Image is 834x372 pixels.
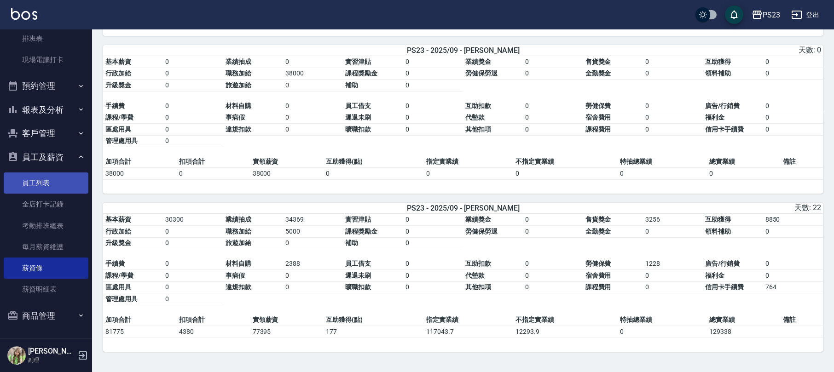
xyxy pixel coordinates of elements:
[705,228,731,235] span: 領料補助
[345,81,358,89] span: 補助
[163,100,223,112] td: 0
[163,124,223,136] td: 0
[283,226,343,238] td: 5000
[403,270,463,282] td: 0
[523,56,583,68] td: 0
[103,214,823,314] table: a dense table
[105,272,133,279] span: 課程/學費
[763,100,823,112] td: 0
[403,237,463,249] td: 0
[103,156,177,168] td: 加項合計
[4,98,88,122] button: 報表及分析
[523,214,583,226] td: 0
[4,28,88,49] a: 排班表
[707,168,781,180] td: 0
[585,69,611,77] span: 全勤獎金
[643,124,703,136] td: 0
[283,112,343,124] td: 0
[105,102,125,109] span: 手續費
[424,156,513,168] td: 指定實業績
[523,281,583,293] td: 0
[585,216,611,223] span: 售貨獎金
[407,204,520,212] span: PS23 - 2025/09 - [PERSON_NAME]
[523,258,583,270] td: 0
[283,56,343,68] td: 0
[618,314,707,326] td: 特抽總業績
[250,156,324,168] td: 實領薪資
[643,100,703,112] td: 0
[643,226,703,238] td: 0
[345,272,371,279] span: 遲退未刷
[403,100,463,112] td: 0
[4,236,88,258] a: 每月薪資維護
[177,168,250,180] td: 0
[707,314,781,326] td: 總實業績
[345,69,377,77] span: 課程獎勵金
[465,260,491,267] span: 互助扣款
[105,228,131,235] span: 行政加給
[28,347,75,356] h5: [PERSON_NAME]
[163,226,223,238] td: 0
[465,69,498,77] span: 勞健保勞退
[465,272,485,279] span: 代墊款
[105,81,131,89] span: 升級獎金
[643,214,703,226] td: 3256
[763,226,823,238] td: 0
[403,80,463,92] td: 0
[345,58,371,65] span: 實習津貼
[523,112,583,124] td: 0
[4,215,88,236] a: 考勤排班總表
[781,156,823,168] td: 備註
[407,46,520,55] span: PS23 - 2025/09 - [PERSON_NAME]
[465,126,491,133] span: 其他扣項
[643,270,703,282] td: 0
[465,102,491,109] span: 互助扣款
[226,69,251,77] span: 職務加給
[105,295,138,303] span: 管理處用具
[250,168,324,180] td: 38000
[163,258,223,270] td: 0
[403,112,463,124] td: 0
[163,270,223,282] td: 0
[763,270,823,282] td: 0
[513,326,618,338] td: 12293.9
[177,156,250,168] td: 扣項合計
[250,326,324,338] td: 77395
[643,112,703,124] td: 0
[618,326,707,338] td: 0
[283,124,343,136] td: 0
[105,260,125,267] span: 手續費
[513,314,618,326] td: 不指定實業績
[283,100,343,112] td: 0
[4,145,88,169] button: 員工及薪資
[403,258,463,270] td: 0
[226,283,251,291] span: 違規扣款
[283,68,343,80] td: 38000
[250,314,324,326] td: 實領薪資
[4,172,88,194] a: 員工列表
[105,114,133,121] span: 課程/學費
[105,58,131,65] span: 基本薪資
[705,69,731,77] span: 領料補助
[465,58,491,65] span: 業績獎金
[345,216,371,223] span: 實習津貼
[763,258,823,270] td: 0
[585,126,611,133] span: 課程費用
[403,68,463,80] td: 0
[345,102,371,109] span: 員工借支
[163,135,223,147] td: 0
[788,6,823,23] button: 登出
[585,46,821,55] div: 天數: 0
[226,81,251,89] span: 旅遊加給
[707,326,781,338] td: 129338
[163,80,223,92] td: 0
[705,260,740,267] span: 廣告/行銷費
[4,49,88,70] a: 現場電腦打卡
[283,270,343,282] td: 0
[618,156,707,168] td: 特抽總業績
[781,314,823,326] td: 備註
[345,228,377,235] span: 課程獎勵金
[585,283,611,291] span: 課程費用
[4,74,88,98] button: 預約管理
[283,258,343,270] td: 2388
